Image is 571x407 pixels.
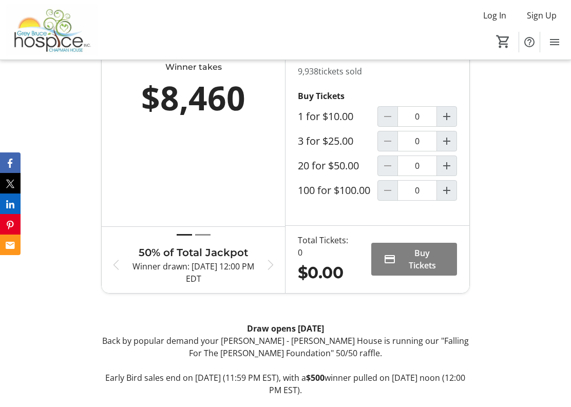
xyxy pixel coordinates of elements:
strong: $500 [306,372,325,383]
button: Draw 1 [177,229,192,241]
button: Help [519,32,540,52]
h3: 50% of Total Jackpot [130,245,256,260]
span: Log In [483,9,506,22]
p: 9,938 tickets sold [298,65,457,77]
p: Early Bird sales end on [DATE] (11:59 PM EST), with a winner pulled on [DATE] noon (12:00 PM EST). [101,372,469,396]
div: $8,460 [122,73,264,123]
button: Increment by one [437,156,456,176]
div: $0.00 [298,261,355,285]
button: Cart [494,32,512,51]
button: Draw 2 [195,229,211,241]
p: Winner drawn: [DATE] 12:00 PM EDT [130,260,256,285]
label: 100 for $100.00 [298,184,370,197]
button: Menu [544,32,565,52]
label: 1 for $10.00 [298,110,353,123]
strong: Buy Tickets [298,90,345,102]
button: Increment by one [437,131,456,151]
button: Increment by one [437,181,456,200]
span: Sign Up [527,9,557,22]
label: 3 for $25.00 [298,135,353,147]
span: Buy Tickets [400,247,445,272]
button: Log In [475,7,515,24]
button: Increment by one [437,107,456,126]
p: Back by popular demand your [PERSON_NAME] - [PERSON_NAME] House is running our "Falling For The [... [101,335,469,359]
div: Total Tickets: 0 [298,234,355,259]
label: 20 for $50.00 [298,160,359,172]
button: Buy Tickets [371,243,457,276]
button: Sign Up [519,7,565,24]
img: Grey Bruce Hospice's Logo [6,4,98,55]
strong: Draw opens [DATE] [247,323,324,334]
div: Winner takes [122,61,264,73]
